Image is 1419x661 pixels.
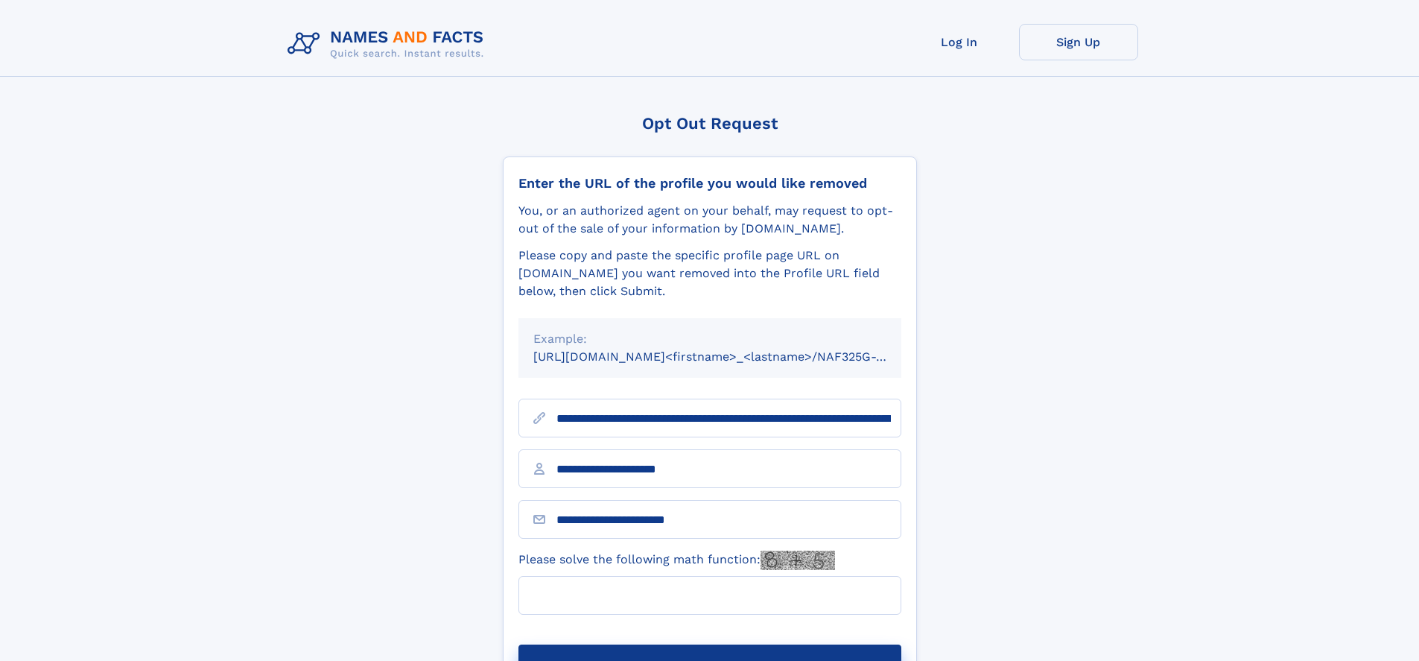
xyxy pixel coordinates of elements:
div: You, or an authorized agent on your behalf, may request to opt-out of the sale of your informatio... [518,202,901,238]
small: [URL][DOMAIN_NAME]<firstname>_<lastname>/NAF325G-xxxxxxxx [533,350,930,364]
div: Enter the URL of the profile you would like removed [518,175,901,192]
a: Log In [900,24,1019,60]
div: Example: [533,330,886,348]
img: Logo Names and Facts [282,24,496,64]
a: Sign Up [1019,24,1138,60]
div: Opt Out Request [503,114,917,133]
div: Please copy and paste the specific profile page URL on [DOMAIN_NAME] you want removed into the Pr... [518,247,901,300]
label: Please solve the following math function: [518,551,835,570]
